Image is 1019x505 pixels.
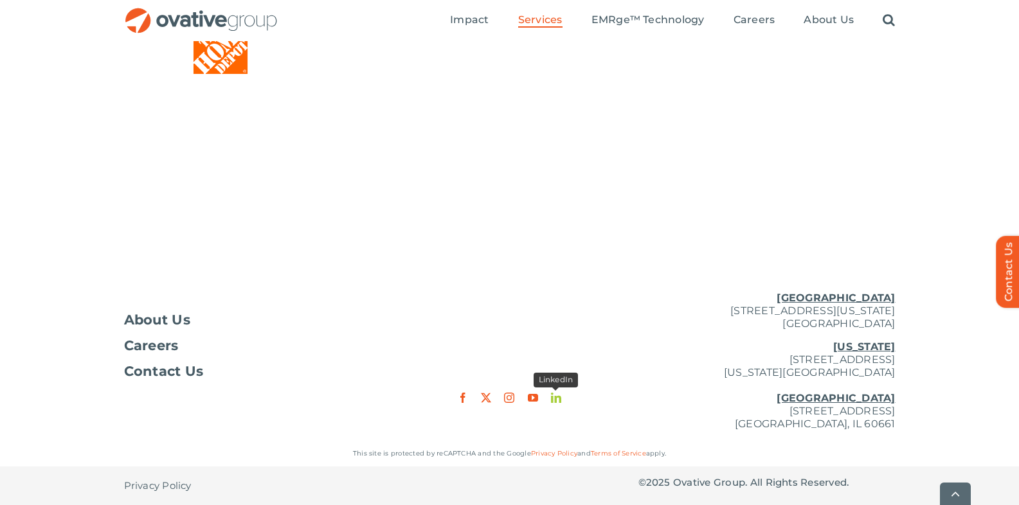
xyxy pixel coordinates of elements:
[591,13,705,28] a: EMRge™ Technology
[777,392,895,404] u: [GEOGRAPHIC_DATA]
[734,13,775,26] span: Careers
[804,13,854,26] span: About Us
[124,466,381,505] nav: Footer - Privacy Policy
[450,13,489,26] span: Impact
[646,476,671,488] span: 2025
[528,393,538,403] a: youtube
[124,314,381,378] nav: Footer Menu
[124,6,278,19] a: OG_Full_horizontal_RGB
[638,292,896,330] p: [STREET_ADDRESS][US_STATE] [GEOGRAPHIC_DATA]
[450,13,489,28] a: Impact
[124,365,204,378] span: Contact Us
[777,292,895,304] u: [GEOGRAPHIC_DATA]
[124,479,192,492] span: Privacy Policy
[551,393,561,403] a: linkedin
[481,393,491,403] a: twitter
[458,393,468,403] a: facebook
[185,108,256,179] img: Walmart Connect
[124,447,896,460] p: This site is protected by reCAPTCHA and the Google and apply.
[124,339,179,352] span: Careers
[638,476,896,489] p: © Ovative Group. All Rights Reserved.
[504,393,514,403] a: instagram
[833,341,895,353] u: [US_STATE]
[883,13,895,28] a: Search
[571,12,642,82] img: Ulta
[446,357,574,369] a: OG_Full_horizontal_RGB
[378,108,449,179] img: Yahoo DSP
[124,339,381,352] a: Careers
[531,449,577,457] a: Privacy Policy
[124,314,381,326] a: About Us
[378,12,449,82] img: TTD – Full
[518,13,563,26] span: Services
[764,12,834,82] img: Wakefern
[124,466,192,505] a: Privacy Policy
[534,373,579,387] div: LinkedIn
[591,13,705,26] span: EMRge™ Technology
[124,365,381,378] a: Contact Us
[734,13,775,28] a: Careers
[124,314,191,326] span: About Us
[804,13,854,28] a: About Us
[518,13,563,28] a: Services
[638,341,896,430] p: [STREET_ADDRESS] [US_STATE][GEOGRAPHIC_DATA] [STREET_ADDRESS] [GEOGRAPHIC_DATA], IL 60661
[185,12,256,82] img: THD – Color
[591,449,646,457] a: Terms of Service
